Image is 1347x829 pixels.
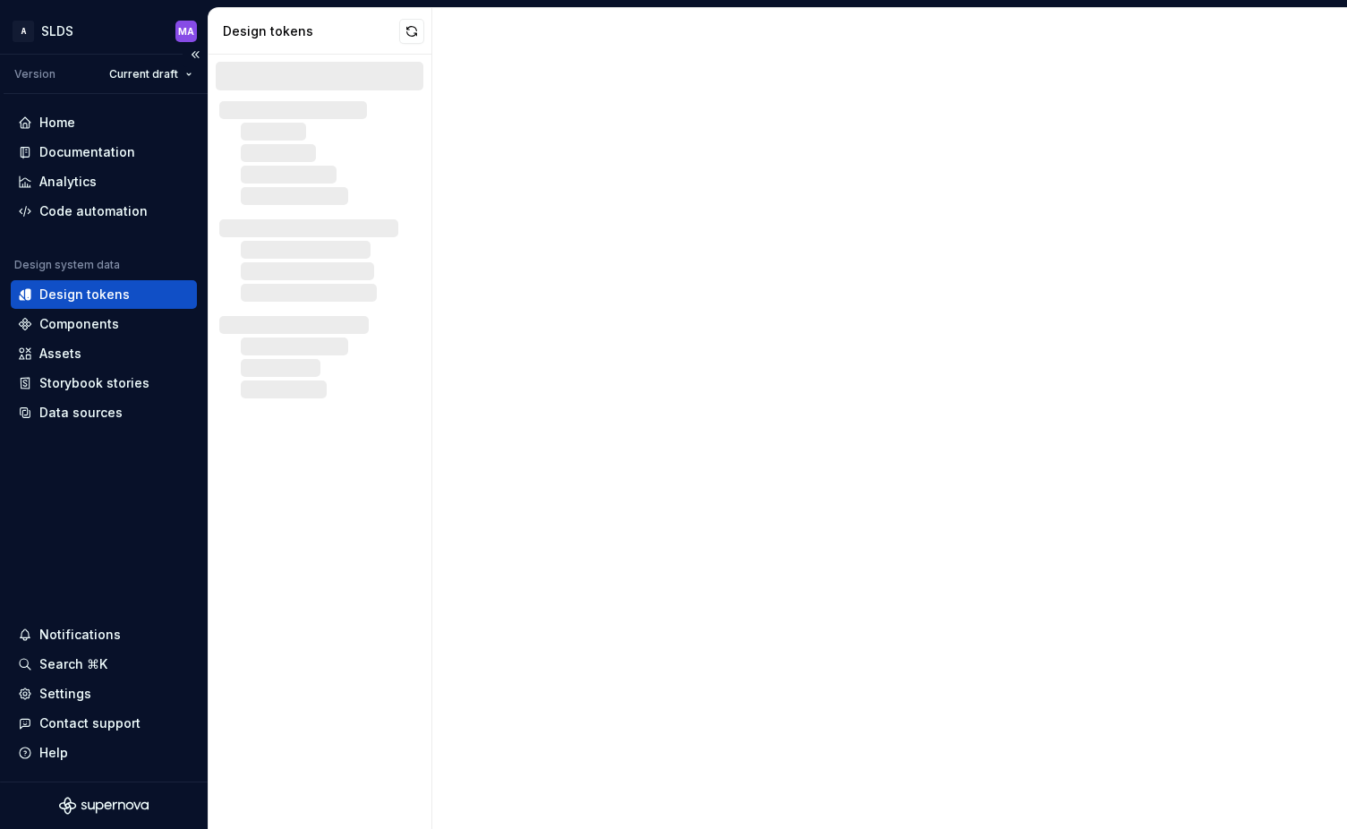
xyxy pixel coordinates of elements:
div: Home [39,114,75,132]
a: Data sources [11,398,197,427]
div: Search ⌘K [39,655,107,673]
div: Help [39,744,68,762]
button: Help [11,739,197,767]
div: Design tokens [39,286,130,303]
svg: Supernova Logo [59,797,149,815]
a: Home [11,108,197,137]
div: Version [14,67,55,81]
div: Storybook stories [39,374,149,392]
div: A [13,21,34,42]
a: Storybook stories [11,369,197,397]
a: Assets [11,339,197,368]
div: Components [39,315,119,333]
span: Current draft [109,67,178,81]
div: Documentation [39,143,135,161]
a: Code automation [11,197,197,226]
div: Contact support [39,714,141,732]
div: SLDS [41,22,73,40]
button: ASLDSMA [4,12,204,50]
a: Components [11,310,197,338]
div: Settings [39,685,91,703]
button: Contact support [11,709,197,738]
div: Data sources [39,404,123,422]
div: Code automation [39,202,148,220]
div: Design system data [14,258,120,272]
div: Design tokens [223,22,399,40]
button: Search ⌘K [11,650,197,679]
a: Settings [11,679,197,708]
a: Documentation [11,138,197,167]
button: Notifications [11,620,197,649]
button: Collapse sidebar [183,42,208,67]
div: Analytics [39,173,97,191]
div: Notifications [39,626,121,644]
a: Design tokens [11,280,197,309]
a: Analytics [11,167,197,196]
div: MA [178,24,194,38]
div: Assets [39,345,81,363]
button: Current draft [101,62,200,87]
